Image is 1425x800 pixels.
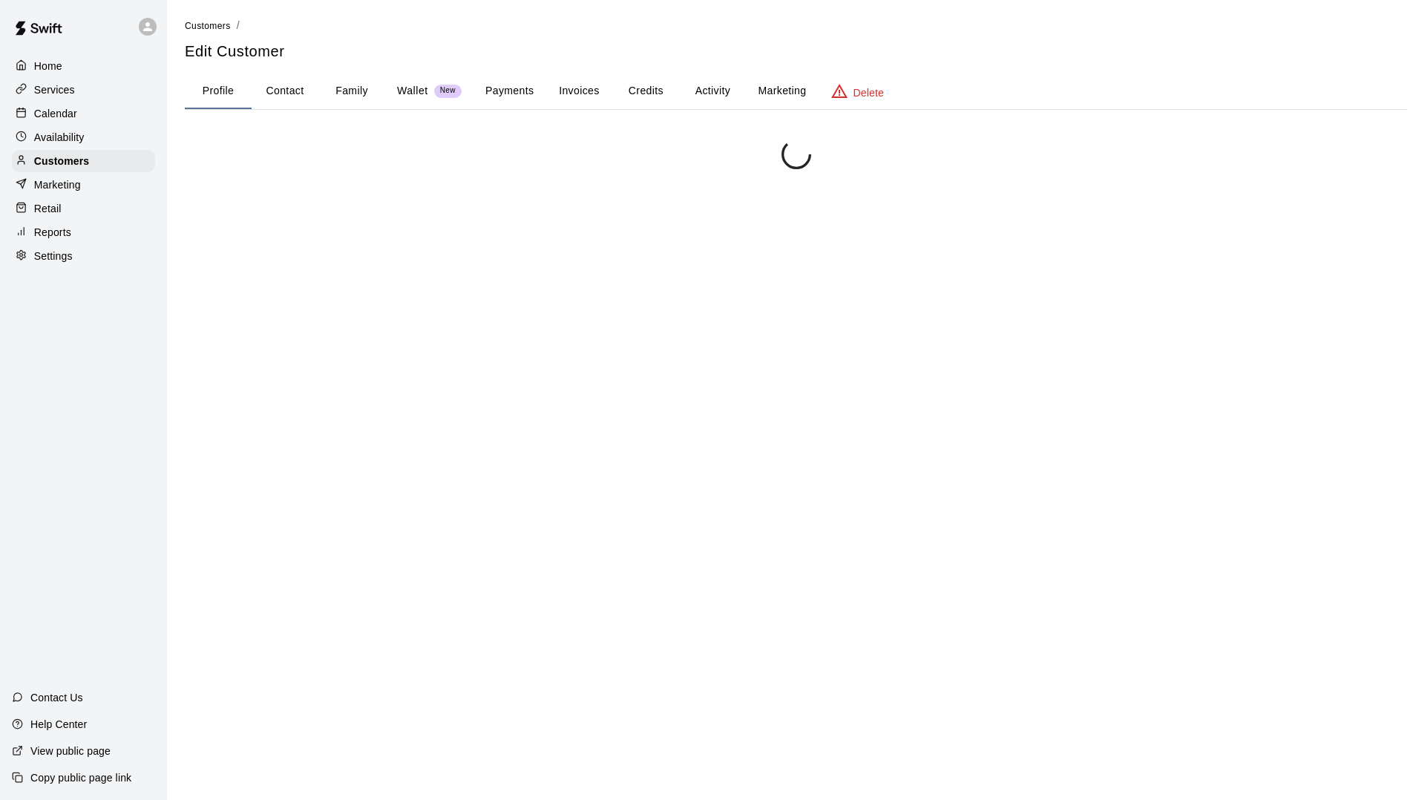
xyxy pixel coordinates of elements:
a: Settings [12,245,155,267]
a: Calendar [12,102,155,125]
button: Credits [612,73,679,109]
p: Delete [854,85,884,100]
li: / [237,18,240,33]
button: Family [318,73,385,109]
p: Services [34,82,75,97]
button: Marketing [746,73,818,109]
p: Copy public page link [30,770,131,785]
a: Availability [12,126,155,148]
span: Customers [185,21,231,31]
button: Contact [252,73,318,109]
button: Profile [185,73,252,109]
p: Marketing [34,177,81,192]
p: Settings [34,249,73,263]
a: Services [12,79,155,101]
a: Retail [12,197,155,220]
p: Contact Us [30,690,83,705]
p: View public page [30,744,111,758]
a: Home [12,55,155,77]
a: Marketing [12,174,155,196]
p: Retail [34,201,62,216]
div: basic tabs example [185,73,1407,109]
p: Home [34,59,62,73]
a: Customers [185,19,231,31]
a: Reports [12,221,155,243]
p: Availability [34,130,85,145]
p: Calendar [34,106,77,121]
p: Help Center [30,717,87,732]
nav: breadcrumb [185,18,1407,34]
p: Customers [34,154,89,168]
button: Payments [474,73,546,109]
button: Invoices [546,73,612,109]
span: New [434,86,462,96]
a: Customers [12,150,155,172]
button: Activity [679,73,746,109]
p: Wallet [397,83,428,99]
p: Reports [34,225,71,240]
h5: Edit Customer [185,42,1407,62]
